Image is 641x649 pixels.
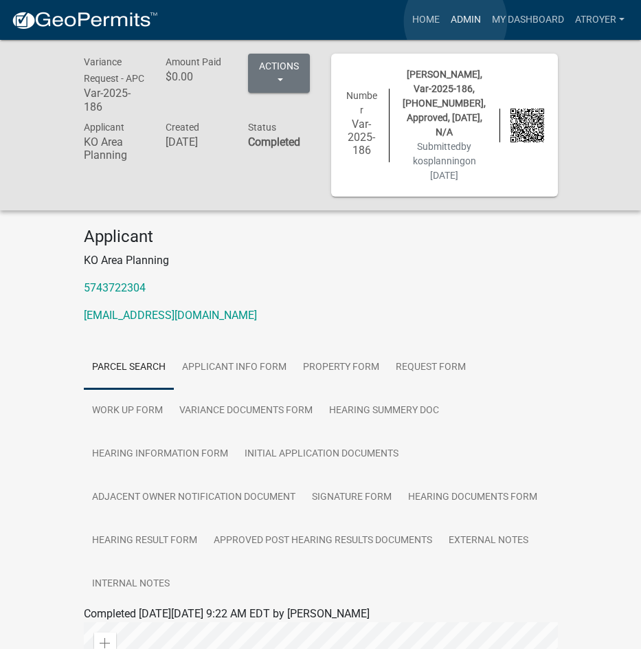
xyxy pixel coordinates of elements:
[387,346,474,390] a: Request Form
[84,56,144,84] span: Variance Request - APC
[84,607,370,620] span: Completed [DATE][DATE] 9:22 AM EDT by [PERSON_NAME]
[304,476,400,520] a: Signature Form
[166,56,221,67] span: Amount Paid
[407,7,445,33] a: Home
[345,118,379,157] h6: Var-2025-186
[486,7,570,33] a: My Dashboard
[248,135,300,148] strong: Completed
[84,281,146,294] a: 5743722304
[84,122,124,133] span: Applicant
[84,389,171,433] a: Work Up Form
[166,122,199,133] span: Created
[321,389,447,433] a: Hearing Summery Doc
[413,141,476,181] span: Submitted on [DATE]
[84,346,174,390] a: Parcel search
[440,519,537,563] a: External Notes
[248,122,276,133] span: Status
[400,476,546,520] a: Hearing Documents Form
[166,70,227,83] h6: $0.00
[295,346,387,390] a: Property Form
[84,252,558,269] p: KO Area Planning
[445,7,486,33] a: Admin
[236,432,407,476] a: Initial Application Documents
[84,309,257,322] a: [EMAIL_ADDRESS][DOMAIN_NAME]
[84,476,304,520] a: Adjacent Owner Notification Document
[84,432,236,476] a: Hearing Information Form
[84,135,146,162] h6: KO Area Planning
[205,519,440,563] a: Approved Post Hearing Results Documents
[346,90,377,115] span: Number
[166,135,227,148] h6: [DATE]
[171,389,321,433] a: Variance Documents Form
[84,519,205,563] a: Hearing Result Form
[248,54,310,93] button: Actions
[84,562,178,606] a: Internal Notes
[84,87,146,113] h6: Var-2025-186
[84,227,558,247] h4: Applicant
[174,346,295,390] a: Applicant Info Form
[403,69,486,137] span: [PERSON_NAME], Var-2025-186, [PHONE_NUMBER], Approved, [DATE], N/A
[570,7,630,33] a: atroyer
[510,109,544,142] img: QR code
